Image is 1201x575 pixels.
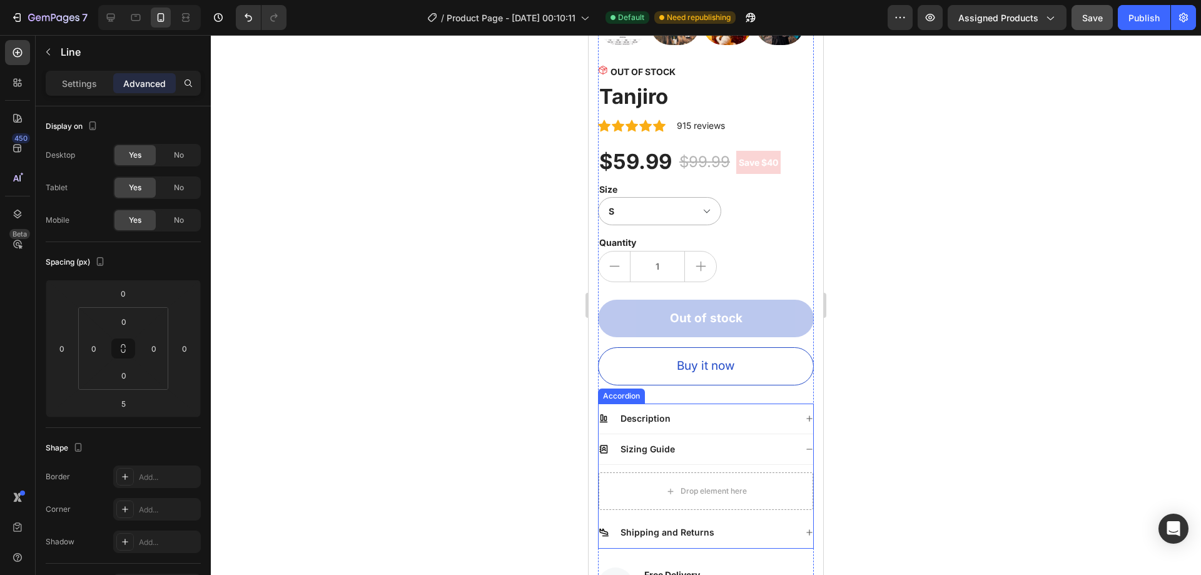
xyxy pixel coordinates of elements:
input: 0px [111,312,136,331]
div: 450 [12,133,30,143]
span: No [174,215,184,226]
p: Advanced [123,77,166,90]
div: Beta [9,229,30,239]
p: Line [61,44,196,59]
button: 7 [5,5,93,30]
span: Yes [129,215,141,226]
div: Add... [139,504,198,516]
span: / [441,11,444,24]
input: 0 [111,284,136,303]
div: Shape [46,440,86,457]
input: 0px [111,366,136,385]
span: Yes [129,150,141,161]
input: 0 [175,339,194,358]
input: 0 [53,339,71,358]
div: Open Intercom Messenger [1158,514,1188,544]
button: Publish [1118,5,1170,30]
div: Desktop [46,150,75,161]
input: 5 [111,394,136,413]
div: Shadow [46,536,74,547]
div: Mobile [46,215,69,226]
button: Save [1072,5,1113,30]
p: Free Delivery [56,533,141,546]
iframe: Design area [589,35,823,575]
input: 0px [144,339,163,358]
p: Settings [62,77,97,90]
input: 0px [84,339,103,358]
span: Save [1082,13,1103,23]
span: Assigned Products [958,11,1038,24]
div: Add... [139,472,198,483]
span: Need republishing [667,12,731,23]
div: Corner [46,504,71,515]
span: No [174,182,184,193]
span: No [174,150,184,161]
p: 7 [82,10,88,25]
div: Display on [46,118,100,135]
div: Border [46,471,70,482]
div: Add... [139,537,198,548]
div: Tablet [46,182,68,193]
div: Undo/Redo [236,5,286,30]
div: Spacing (px) [46,254,108,271]
span: Default [618,12,644,23]
span: Yes [129,182,141,193]
div: Publish [1128,11,1160,24]
button: Assigned Products [948,5,1067,30]
span: Product Page - [DATE] 00:10:11 [447,11,575,24]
